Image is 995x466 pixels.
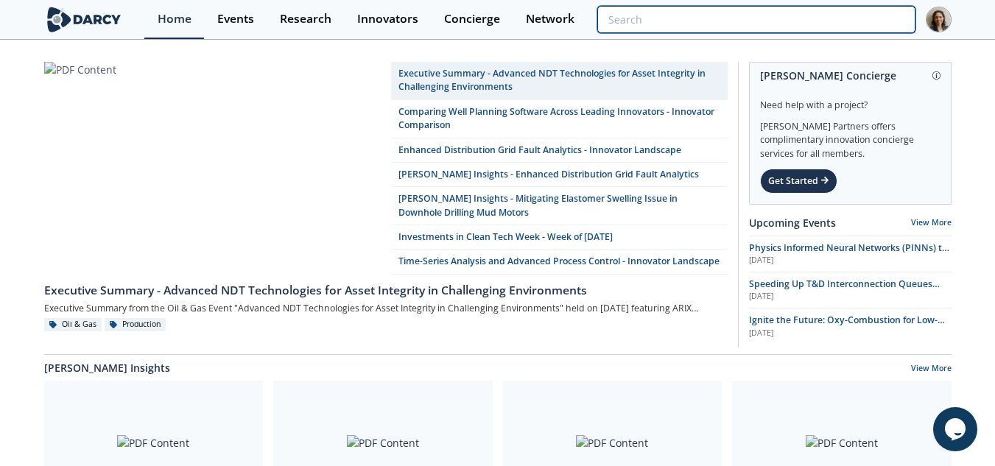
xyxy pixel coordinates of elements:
[44,360,170,375] a: [PERSON_NAME] Insights
[44,318,102,331] div: Oil & Gas
[44,282,728,300] div: Executive Summary - Advanced NDT Technologies for Asset Integrity in Challenging Environments
[357,13,418,25] div: Innovators
[911,217,952,227] a: View More
[217,13,254,25] div: Events
[280,13,331,25] div: Research
[444,13,500,25] div: Concierge
[44,275,728,300] a: Executive Summary - Advanced NDT Technologies for Asset Integrity in Challenging Environments
[597,6,915,33] input: Advanced Search
[105,318,166,331] div: Production
[749,215,836,230] a: Upcoming Events
[391,225,728,250] a: Investments in Clean Tech Week - Week of [DATE]
[749,291,952,303] div: [DATE]
[749,278,940,303] span: Speeding Up T&D Interconnection Queues with Enhanced Software Solutions
[760,169,837,194] div: Get Started
[760,63,940,88] div: [PERSON_NAME] Concierge
[44,7,124,32] img: logo-wide.svg
[158,13,191,25] div: Home
[391,62,728,100] a: Executive Summary - Advanced NDT Technologies for Asset Integrity in Challenging Environments
[760,88,940,112] div: Need help with a project?
[749,241,952,266] a: Physics Informed Neural Networks (PINNs) to Accelerate Subsurface Scenario Analysis [DATE]
[933,407,980,451] iframe: chat widget
[911,363,952,376] a: View More
[749,278,952,303] a: Speeding Up T&D Interconnection Queues with Enhanced Software Solutions [DATE]
[391,250,728,274] a: Time-Series Analysis and Advanced Process Control - Innovator Landscape
[749,314,945,339] span: Ignite the Future: Oxy-Combustion for Low-Carbon Power
[932,71,940,80] img: information.svg
[760,112,940,160] div: [PERSON_NAME] Partners offers complimentary innovation concierge services for all members.
[44,300,728,318] div: Executive Summary from the Oil & Gas Event "Advanced NDT Technologies for Asset Integrity in Chal...
[749,241,949,267] span: Physics Informed Neural Networks (PINNs) to Accelerate Subsurface Scenario Analysis
[749,328,952,339] div: [DATE]
[391,187,728,225] a: [PERSON_NAME] Insights - Mitigating Elastomer Swelling Issue in Downhole Drilling Mud Motors
[749,314,952,339] a: Ignite the Future: Oxy-Combustion for Low-Carbon Power [DATE]
[749,255,952,266] div: [DATE]
[391,138,728,163] a: Enhanced Distribution Grid Fault Analytics - Innovator Landscape
[391,163,728,187] a: [PERSON_NAME] Insights - Enhanced Distribution Grid Fault Analytics
[926,7,952,32] img: Profile
[391,100,728,138] a: Comparing Well Planning Software Across Leading Innovators - Innovator Comparison
[526,13,574,25] div: Network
